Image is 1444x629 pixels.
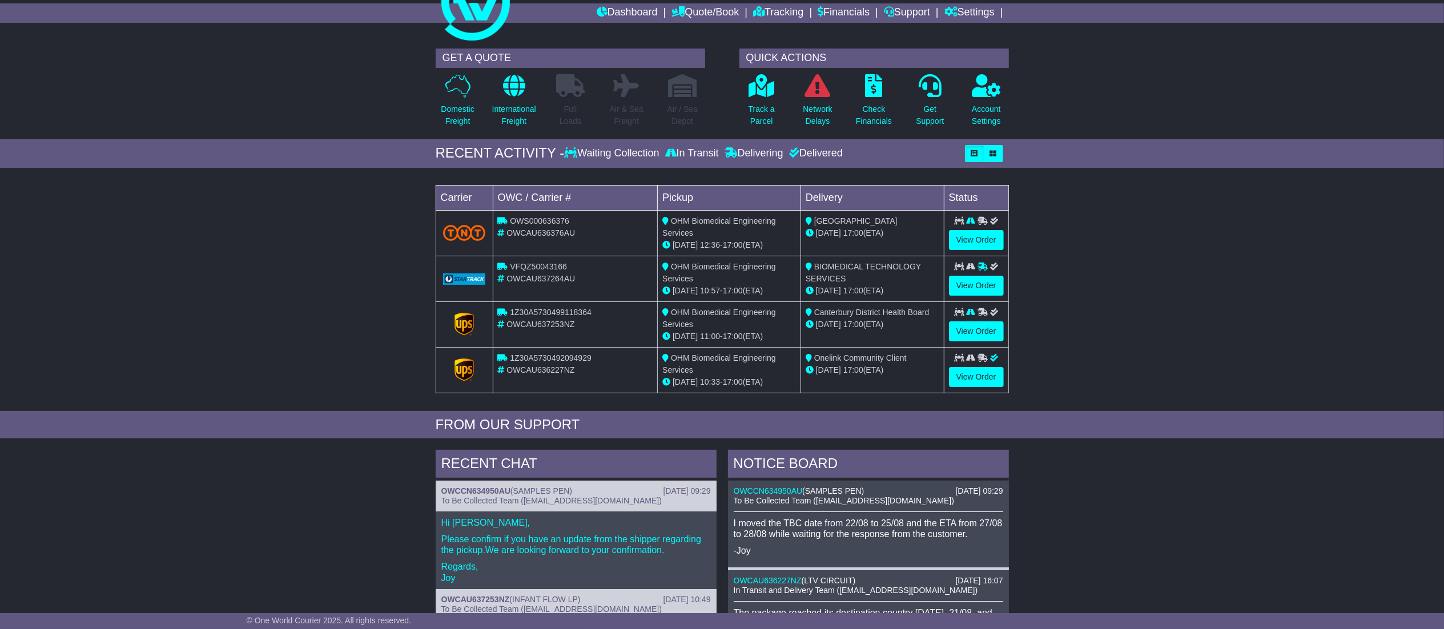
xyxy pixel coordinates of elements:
span: Canterbury District Health Board [814,308,930,317]
div: (ETA) [806,318,939,330]
div: - (ETA) [662,376,796,388]
td: Pickup [658,185,801,210]
span: 11:00 [700,332,720,341]
span: 1Z30A5730492094929 [510,353,591,362]
div: Delivering [722,147,786,160]
span: 12:36 [700,240,720,249]
div: FROM OUR SUPPORT [436,417,1009,433]
a: View Order [949,276,1004,296]
div: [DATE] 10:49 [663,595,710,604]
span: [DATE] [673,286,698,295]
a: OWCCN634950AU [734,486,803,495]
div: ( ) [441,595,711,604]
span: SAMPLES PEN [513,486,570,495]
div: ( ) [441,486,711,496]
img: GetCarrierServiceLogo [443,273,486,285]
span: LTV CIRCUIT [804,576,852,585]
a: Quote/Book [671,3,739,23]
span: [DATE] [816,228,841,237]
span: Onelink Community Client [814,353,907,362]
img: GetCarrierServiceLogo [454,358,474,381]
p: Hi [PERSON_NAME], [441,517,711,528]
img: GetCarrierServiceLogo [454,313,474,336]
span: OHM Biomedical Engineering Services [662,216,776,237]
div: (ETA) [806,285,939,297]
span: [DATE] [816,286,841,295]
div: GET A QUOTE [436,49,705,68]
td: OWC / Carrier # [493,185,658,210]
div: (ETA) [806,364,939,376]
span: VFQZ50043166 [510,262,567,271]
span: OWCAU636376AU [506,228,575,237]
a: CheckFinancials [855,74,892,134]
div: In Transit [662,147,722,160]
p: International Freight [492,103,536,127]
td: Carrier [436,185,493,210]
a: OWCAU637253NZ [441,595,510,604]
a: Tracking [753,3,803,23]
span: 10:57 [700,286,720,295]
a: Support [884,3,930,23]
div: (ETA) [806,227,939,239]
a: Track aParcel [748,74,775,134]
p: Domestic Freight [441,103,474,127]
p: Account Settings [972,103,1001,127]
span: © One World Courier 2025. All rights reserved. [247,616,412,625]
div: [DATE] 09:29 [663,486,710,496]
span: To Be Collected Team ([EMAIL_ADDRESS][DOMAIN_NAME]) [441,604,662,614]
a: Dashboard [597,3,658,23]
span: 17:00 [723,240,743,249]
span: [DATE] [816,365,841,374]
span: BIOMEDICAL TECHNOLOGY SERVICES [806,262,921,283]
span: [DATE] [673,332,698,341]
a: NetworkDelays [802,74,832,134]
a: InternationalFreight [492,74,537,134]
a: GetSupport [915,74,944,134]
div: QUICK ACTIONS [739,49,1009,68]
div: [DATE] 09:29 [955,486,1003,496]
span: OWS000636376 [510,216,569,225]
p: Air / Sea Depot [667,103,698,127]
p: -Joy [734,545,1003,556]
a: DomesticFreight [440,74,474,134]
span: 17:00 [723,377,743,386]
div: ( ) [734,486,1003,496]
span: To Be Collected Team ([EMAIL_ADDRESS][DOMAIN_NAME]) [734,496,954,505]
td: Delivery [801,185,944,210]
span: [GEOGRAPHIC_DATA] [814,216,898,225]
span: OHM Biomedical Engineering Services [662,353,776,374]
p: Please confirm if you have an update from the shipper regarding the pickup.We are looking forward... [441,534,711,555]
p: Full Loads [556,103,585,127]
a: View Order [949,230,1004,250]
p: I moved the TBC date from 22/08 to 25/08 and the ETA from 27/08 to 28/08 while waiting for the re... [734,518,1003,539]
span: OWCAU636227NZ [506,365,574,374]
span: 1Z30A5730499118364 [510,308,591,317]
div: - (ETA) [662,239,796,251]
a: View Order [949,321,1004,341]
a: Financials [818,3,870,23]
div: - (ETA) [662,285,796,297]
a: View Order [949,367,1004,387]
span: 17:00 [843,228,863,237]
p: Air & Sea Freight [610,103,643,127]
p: Get Support [916,103,944,127]
span: 17:00 [843,286,863,295]
p: Track a Parcel [749,103,775,127]
p: Regards, Joy [441,561,711,583]
span: OHM Biomedical Engineering Services [662,262,776,283]
span: SAMPLES PEN [805,486,862,495]
a: Settings [944,3,995,23]
span: To Be Collected Team ([EMAIL_ADDRESS][DOMAIN_NAME]) [441,496,662,505]
a: AccountSettings [971,74,1001,134]
span: 17:00 [723,286,743,295]
div: ( ) [734,576,1003,586]
div: - (ETA) [662,330,796,342]
a: OWCCN634950AU [441,486,510,495]
span: [DATE] [673,240,698,249]
span: 17:00 [843,320,863,329]
span: OWCAU637253NZ [506,320,574,329]
span: OHM Biomedical Engineering Services [662,308,776,329]
td: Status [944,185,1008,210]
span: 17:00 [843,365,863,374]
p: Network Delays [803,103,832,127]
